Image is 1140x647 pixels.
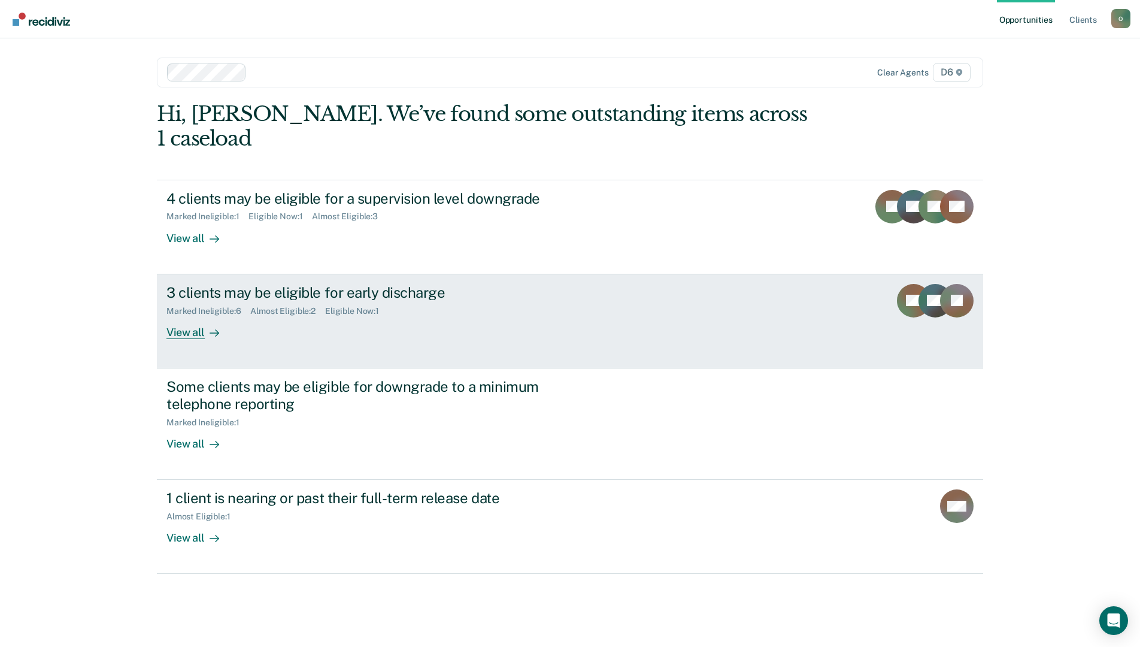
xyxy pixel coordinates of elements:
[157,368,983,480] a: Some clients may be eligible for downgrade to a minimum telephone reportingMarked Ineligible:1Vie...
[166,316,234,339] div: View all
[13,13,70,26] img: Recidiviz
[166,427,234,451] div: View all
[166,378,587,413] div: Some clients may be eligible for downgrade to a minimum telephone reporting
[166,211,248,222] div: Marked Ineligible : 1
[250,306,325,316] div: Almost Eligible : 2
[166,522,234,545] div: View all
[248,211,312,222] div: Eligible Now : 1
[166,512,240,522] div: Almost Eligible : 1
[1099,606,1128,635] div: Open Intercom Messenger
[877,68,928,78] div: Clear agents
[1111,9,1130,28] div: O
[166,190,587,207] div: 4 clients may be eligible for a supervision level downgrade
[157,180,983,274] a: 4 clients may be eligible for a supervision level downgradeMarked Ineligible:1Eligible Now:1Almos...
[166,222,234,245] div: View all
[312,211,387,222] div: Almost Eligible : 3
[157,274,983,368] a: 3 clients may be eligible for early dischargeMarked Ineligible:6Almost Eligible:2Eligible Now:1Vi...
[157,102,818,151] div: Hi, [PERSON_NAME]. We’ve found some outstanding items across 1 caseload
[166,306,250,316] div: Marked Ineligible : 6
[166,418,248,428] div: Marked Ineligible : 1
[1111,9,1130,28] button: Profile dropdown button
[166,284,587,301] div: 3 clients may be eligible for early discharge
[166,489,587,507] div: 1 client is nearing or past their full-term release date
[325,306,389,316] div: Eligible Now : 1
[933,63,971,82] span: D6
[157,480,983,574] a: 1 client is nearing or past their full-term release dateAlmost Eligible:1View all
